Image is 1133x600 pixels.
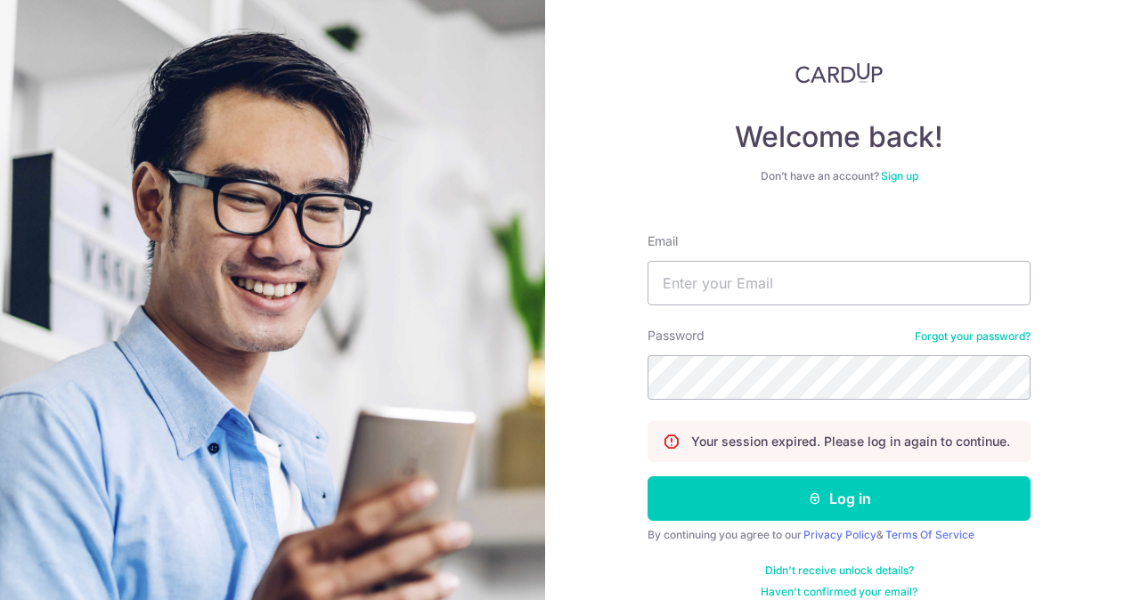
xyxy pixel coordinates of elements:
a: Privacy Policy [803,528,876,541]
div: Don’t have an account? [648,169,1031,183]
a: Sign up [881,169,918,182]
a: Forgot your password? [915,329,1031,344]
a: Didn't receive unlock details? [765,564,914,578]
button: Log in [648,476,1031,521]
div: By continuing you agree to our & [648,528,1031,542]
a: Haven't confirmed your email? [761,585,917,599]
img: CardUp Logo [795,62,883,84]
h4: Welcome back! [648,119,1031,155]
p: Your session expired. Please log in again to continue. [691,433,1010,450]
label: Password [648,327,705,345]
label: Email [648,232,678,250]
a: Terms Of Service [885,528,974,541]
input: Enter your Email [648,261,1031,305]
